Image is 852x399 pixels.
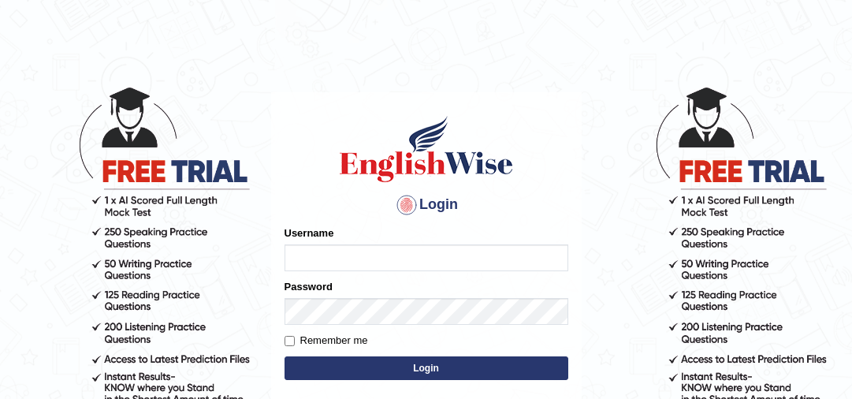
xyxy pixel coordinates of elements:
[285,336,295,346] input: Remember me
[337,114,516,185] img: Logo of English Wise sign in for intelligent practice with AI
[285,333,368,349] label: Remember me
[285,226,334,241] label: Username
[285,192,568,218] h4: Login
[285,356,568,380] button: Login
[285,279,333,294] label: Password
